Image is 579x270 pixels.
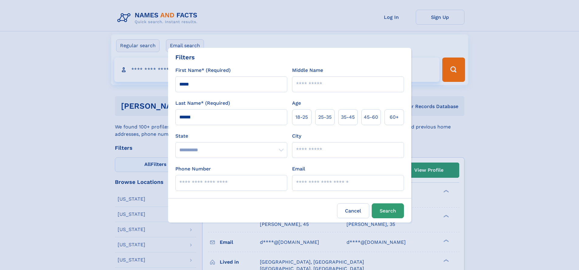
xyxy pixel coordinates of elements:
[175,165,211,173] label: Phone Number
[175,132,287,140] label: State
[364,114,378,121] span: 45‑60
[292,67,323,74] label: Middle Name
[175,53,195,62] div: Filters
[295,114,308,121] span: 18‑25
[292,100,301,107] label: Age
[337,203,369,218] label: Cancel
[292,165,305,173] label: Email
[292,132,301,140] label: City
[175,100,230,107] label: Last Name* (Required)
[372,203,404,218] button: Search
[341,114,355,121] span: 35‑45
[175,67,231,74] label: First Name* (Required)
[318,114,332,121] span: 25‑35
[390,114,399,121] span: 60+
